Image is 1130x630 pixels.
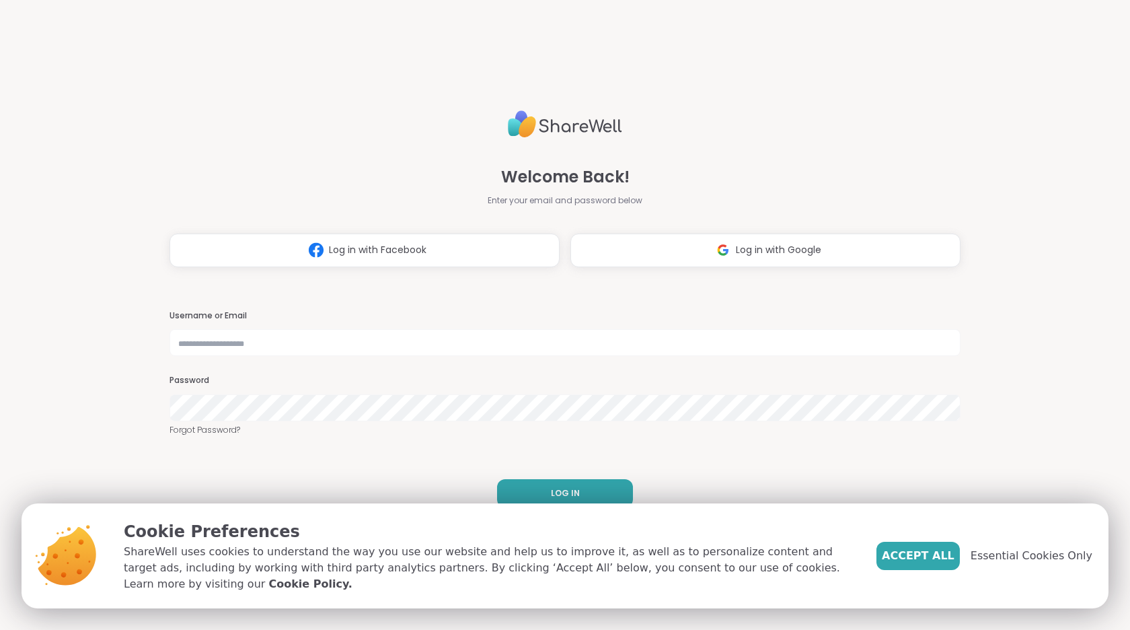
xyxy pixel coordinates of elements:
span: Accept All [882,548,954,564]
p: Cookie Preferences [124,520,855,544]
img: ShareWell Logomark [303,238,329,262]
button: Log in with Google [570,234,961,267]
button: LOG IN [497,479,633,508]
span: Enter your email and password below [488,195,642,207]
img: ShareWell Logo [508,105,622,143]
img: ShareWell Logomark [710,238,736,262]
a: Forgot Password? [169,424,961,436]
span: Essential Cookies Only [971,548,1092,564]
h3: Username or Email [169,310,961,322]
span: Log in with Facebook [329,243,426,257]
span: LOG IN [551,487,580,499]
p: ShareWell uses cookies to understand the way you use our website and help us to improve it, as we... [124,544,855,592]
button: Accept All [876,542,960,570]
a: Cookie Policy. [268,576,352,592]
span: Welcome Back! [501,165,630,189]
span: Log in with Google [736,243,821,257]
h3: Password [169,375,961,386]
button: Log in with Facebook [169,234,560,267]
